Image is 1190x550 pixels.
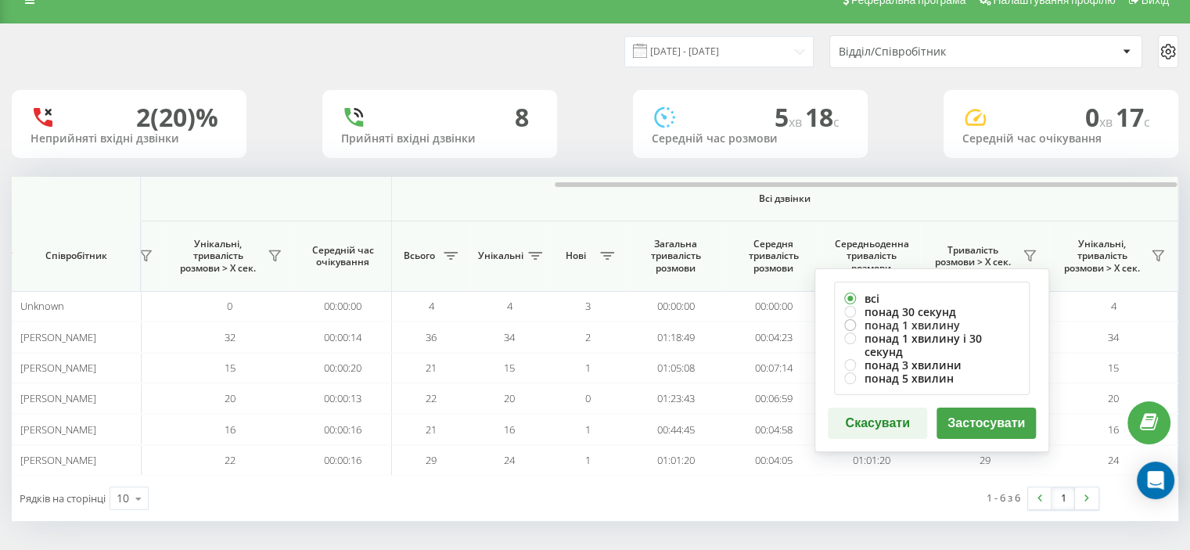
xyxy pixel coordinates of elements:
[306,244,379,268] span: Середній час очікування
[724,414,822,444] td: 00:04:58
[504,361,515,375] span: 15
[20,491,106,505] span: Рядків на сторінці
[1144,113,1150,131] span: c
[724,383,822,414] td: 00:06:59
[775,100,805,134] span: 5
[736,238,811,275] span: Середня тривалість розмови
[585,330,591,344] span: 2
[426,391,437,405] span: 22
[724,291,822,322] td: 00:00:00
[173,238,263,275] span: Унікальні, тривалість розмови > Х сек.
[294,322,392,352] td: 00:00:14
[844,372,1019,385] label: понад 5 хвилин
[225,453,235,467] span: 22
[724,322,822,352] td: 00:04:23
[294,445,392,476] td: 00:00:16
[429,299,434,313] span: 4
[1108,361,1119,375] span: 15
[627,414,724,444] td: 00:44:45
[294,414,392,444] td: 00:00:16
[652,132,849,146] div: Середній час розмови
[585,361,591,375] span: 1
[136,102,218,132] div: 2 (20)%
[20,299,64,313] span: Unknown
[844,332,1019,358] label: понад 1 хвилину і 30 секунд
[627,291,724,322] td: 00:00:00
[834,238,908,275] span: Середньоденна тривалість розмови
[805,100,839,134] span: 18
[627,353,724,383] td: 01:05:08
[294,353,392,383] td: 00:00:20
[1085,100,1116,134] span: 0
[426,361,437,375] span: 21
[1057,238,1146,275] span: Унікальні, тривалість розмови > Х сек.
[556,250,595,262] span: Нові
[585,391,591,405] span: 0
[504,330,515,344] span: 34
[25,250,127,262] span: Співробітник
[504,453,515,467] span: 24
[1116,100,1150,134] span: 17
[1108,453,1119,467] span: 24
[225,422,235,437] span: 16
[1099,113,1116,131] span: хв
[227,299,232,313] span: 0
[426,422,437,437] span: 21
[20,391,96,405] span: [PERSON_NAME]
[341,132,538,146] div: Прийняті вхідні дзвінки
[844,305,1019,318] label: понад 30 секунд
[20,330,96,344] span: [PERSON_NAME]
[426,330,437,344] span: 36
[117,491,129,506] div: 10
[438,192,1131,205] span: Всі дзвінки
[504,422,515,437] span: 16
[294,291,392,322] td: 00:00:00
[980,453,990,467] span: 29
[627,322,724,352] td: 01:18:49
[225,361,235,375] span: 15
[839,45,1026,59] div: Відділ/Співробітник
[1108,422,1119,437] span: 16
[31,132,228,146] div: Неприйняті вхідні дзвінки
[515,102,529,132] div: 8
[294,383,392,414] td: 00:00:13
[833,113,839,131] span: c
[507,299,512,313] span: 4
[1111,299,1116,313] span: 4
[724,445,822,476] td: 00:04:05
[20,422,96,437] span: [PERSON_NAME]
[426,453,437,467] span: 29
[1108,391,1119,405] span: 20
[400,250,439,262] span: Всього
[724,353,822,383] td: 00:07:14
[627,383,724,414] td: 01:23:43
[1052,487,1075,509] a: 1
[225,391,235,405] span: 20
[828,408,927,439] button: Скасувати
[928,244,1018,268] span: Тривалість розмови > Х сек.
[627,445,724,476] td: 01:01:20
[844,292,1019,305] label: всі
[20,361,96,375] span: [PERSON_NAME]
[987,490,1020,505] div: 1 - 6 з 6
[1137,462,1174,499] div: Open Intercom Messenger
[20,453,96,467] span: [PERSON_NAME]
[1108,330,1119,344] span: 34
[789,113,805,131] span: хв
[937,408,1036,439] button: Застосувати
[844,358,1019,372] label: понад 3 хвилини
[962,132,1159,146] div: Середній час очікування
[585,299,591,313] span: 3
[585,422,591,437] span: 1
[844,318,1019,332] label: понад 1 хвилину
[225,330,235,344] span: 32
[478,250,523,262] span: Унікальні
[822,445,920,476] td: 01:01:20
[585,453,591,467] span: 1
[638,238,713,275] span: Загальна тривалість розмови
[504,391,515,405] span: 20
